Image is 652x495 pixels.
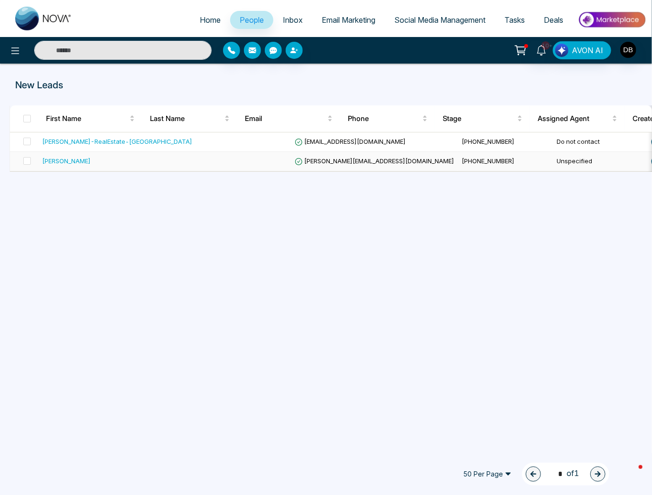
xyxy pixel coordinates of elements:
iframe: Intercom live chat [620,463,643,486]
span: [PHONE_NUMBER] [462,157,514,165]
div: [PERSON_NAME] [42,156,91,166]
span: 10+ [541,41,550,50]
th: Phone [340,105,435,132]
span: [PERSON_NAME][EMAIL_ADDRESS][DOMAIN_NAME] [295,157,454,165]
a: Tasks [495,11,534,29]
a: 10+ [530,41,553,58]
span: Inbox [283,15,303,25]
span: Last Name [150,113,223,124]
span: [PHONE_NUMBER] [462,138,514,145]
span: of 1 [552,467,579,480]
span: Tasks [504,15,525,25]
a: Deals [534,11,573,29]
div: [PERSON_NAME]-RealEstate-[GEOGRAPHIC_DATA] [42,137,192,146]
img: Lead Flow [555,44,568,57]
a: Home [190,11,230,29]
span: Home [200,15,221,25]
img: User Avatar [620,42,636,58]
span: Deals [544,15,563,25]
span: Stage [443,113,515,124]
th: Email [237,105,340,132]
td: Do not contact [553,132,648,152]
th: Last Name [142,105,237,132]
span: 50 Per Page [456,467,518,482]
span: First Name [46,113,128,124]
span: Email Marketing [322,15,375,25]
a: People [230,11,273,29]
span: AVON AI [572,45,603,56]
th: Assigned Agent [530,105,625,132]
img: Market-place.gif [577,9,646,30]
td: Unspecified [553,152,648,171]
span: [EMAIL_ADDRESS][DOMAIN_NAME] [295,138,406,145]
a: Email Marketing [312,11,385,29]
img: Nova CRM Logo [15,7,72,30]
button: AVON AI [553,41,611,59]
th: First Name [38,105,142,132]
th: Stage [435,105,530,132]
p: New Leads [15,78,426,92]
span: People [240,15,264,25]
span: Assigned Agent [538,113,610,124]
span: Social Media Management [394,15,485,25]
a: Social Media Management [385,11,495,29]
span: Email [245,113,326,124]
a: Inbox [273,11,312,29]
span: Phone [348,113,420,124]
